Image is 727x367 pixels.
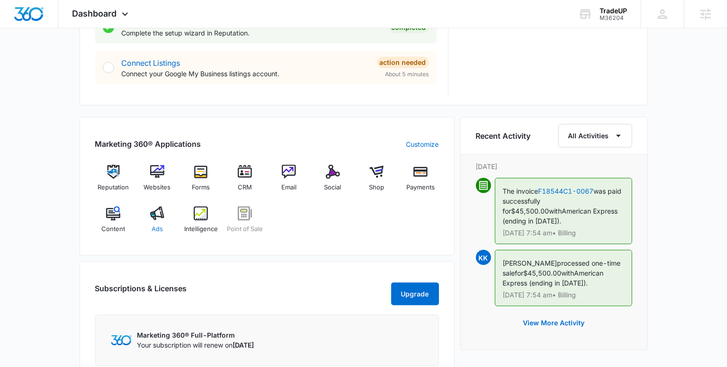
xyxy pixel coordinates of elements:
[72,9,117,18] span: Dashboard
[503,259,621,277] span: processed one-time sale
[503,187,622,215] span: was paid successfully for
[515,269,524,277] span: for
[122,28,381,38] p: Complete the setup wizard in Reputation.
[111,335,132,345] img: Marketing 360 Logo
[192,183,210,192] span: Forms
[600,15,627,21] div: account id
[314,165,351,199] a: Social
[183,206,219,241] a: Intelligence
[549,207,562,215] span: with
[476,161,632,171] p: [DATE]
[227,165,263,199] a: CRM
[503,230,624,236] p: [DATE] 7:54 am • Billing
[359,165,395,199] a: Shop
[139,165,175,199] a: Websites
[98,183,129,192] span: Reputation
[503,187,539,195] span: The invoice
[369,183,384,192] span: Shop
[95,206,132,241] a: Content
[386,70,429,79] span: About 5 minutes
[377,57,429,68] div: Action Needed
[101,224,125,234] span: Content
[137,340,254,350] p: Your subscription will renew on
[476,250,491,265] span: KK
[391,283,439,305] button: Upgrade
[122,69,369,79] p: Connect your Google My Business listings account.
[238,183,252,192] span: CRM
[137,331,254,340] p: Marketing 360® Full-Platform
[139,206,175,241] a: Ads
[514,312,594,335] button: View More Activity
[122,58,180,68] a: Connect Listings
[227,206,263,241] a: Point of Sale
[558,124,632,148] button: All Activities
[539,187,594,195] a: F18544C1-0067
[271,165,307,199] a: Email
[95,283,187,302] h2: Subscriptions & Licenses
[406,139,439,149] a: Customize
[233,341,254,349] span: [DATE]
[406,183,435,192] span: Payments
[403,165,439,199] a: Payments
[144,183,171,192] span: Websites
[562,269,574,277] span: with
[600,7,627,15] div: account name
[183,165,219,199] a: Forms
[227,224,263,234] span: Point of Sale
[95,138,201,150] h2: Marketing 360® Applications
[524,269,562,277] span: $45,500.00
[503,259,557,267] span: [PERSON_NAME]
[281,183,296,192] span: Email
[512,207,549,215] span: $45,500.00
[152,224,163,234] span: Ads
[476,130,531,142] h6: Recent Activity
[95,165,132,199] a: Reputation
[324,183,341,192] span: Social
[184,224,218,234] span: Intelligence
[503,292,624,298] p: [DATE] 7:54 am • Billing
